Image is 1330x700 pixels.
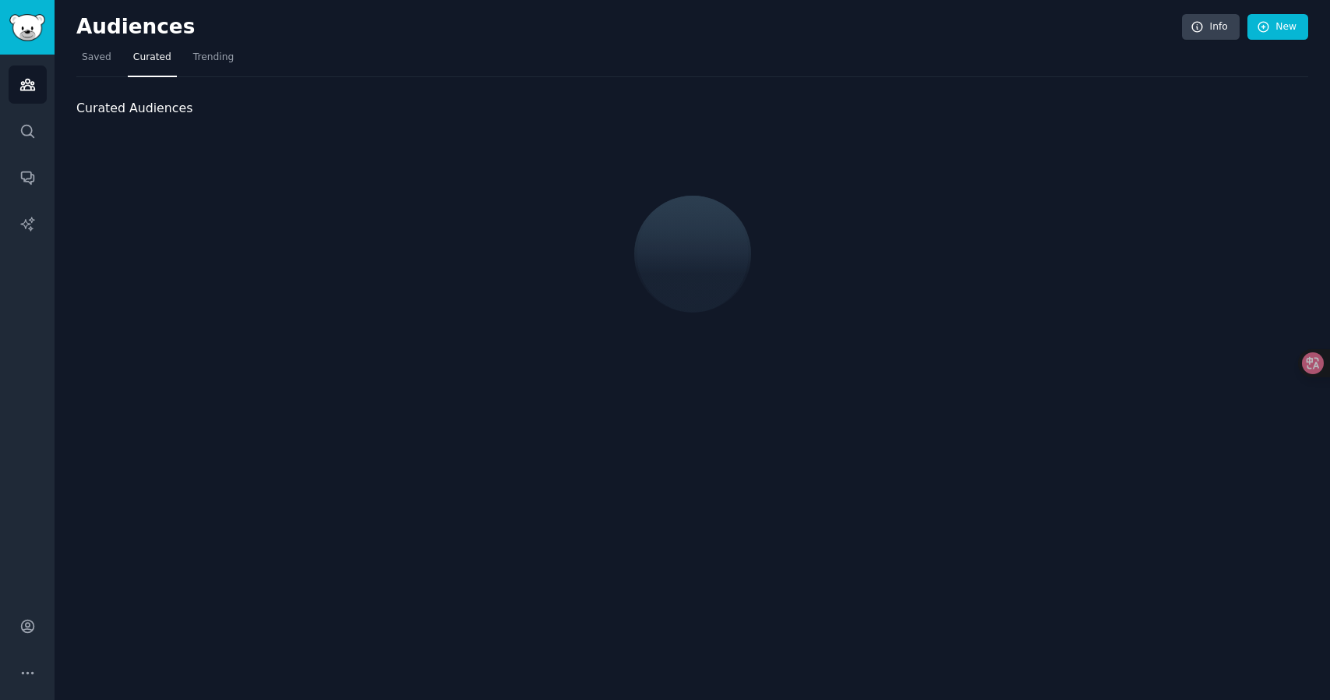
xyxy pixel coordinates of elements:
[1247,14,1308,41] a: New
[76,45,117,77] a: Saved
[82,51,111,65] span: Saved
[193,51,234,65] span: Trending
[1182,14,1240,41] a: Info
[9,14,45,41] img: GummySearch logo
[188,45,239,77] a: Trending
[76,99,192,118] span: Curated Audiences
[128,45,177,77] a: Curated
[133,51,171,65] span: Curated
[76,15,1182,40] h2: Audiences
